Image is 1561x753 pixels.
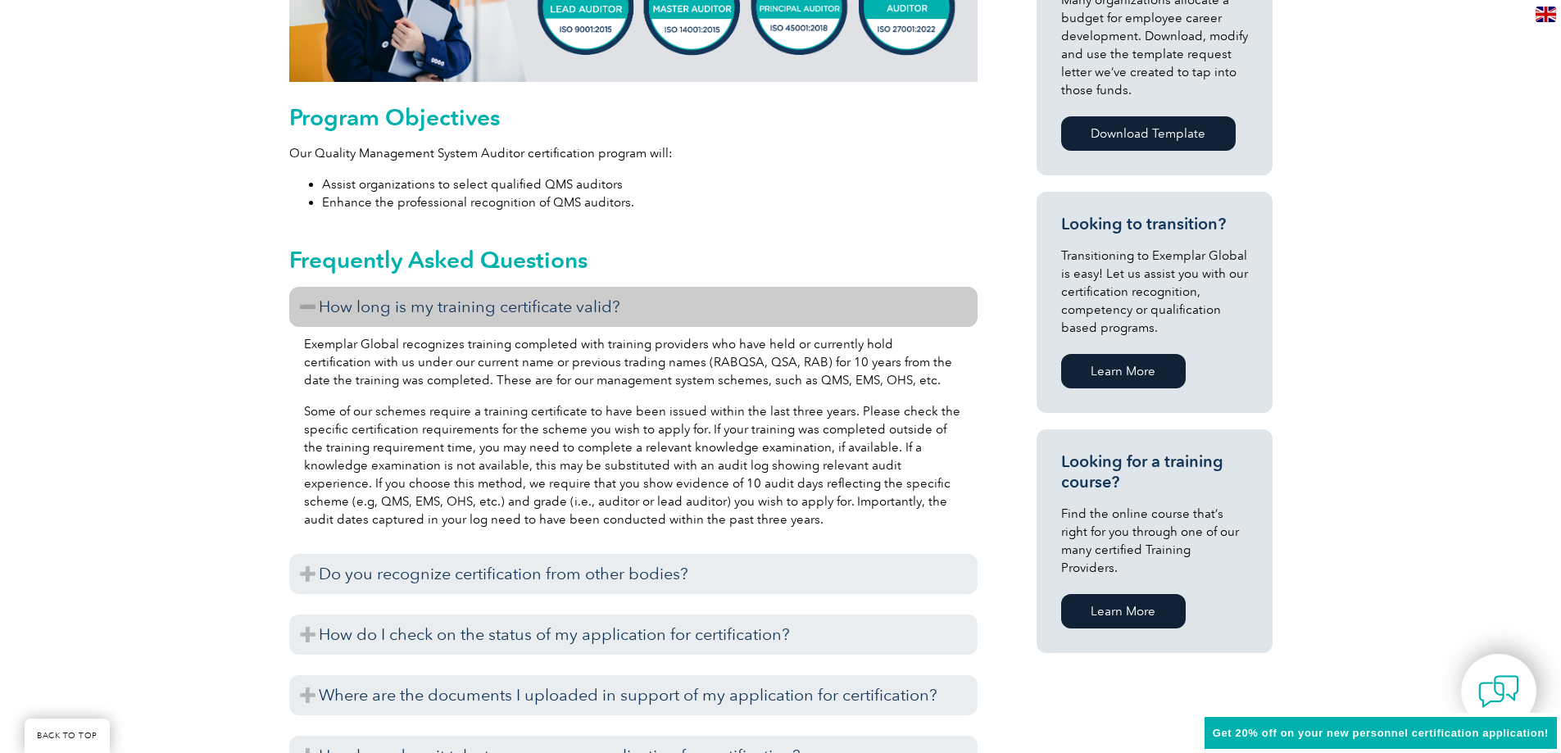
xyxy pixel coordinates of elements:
h3: Do you recognize certification from other bodies? [289,554,978,594]
h2: Program Objectives [289,104,978,130]
p: Some of our schemes require a training certificate to have been issued within the last three year... [304,402,963,528]
h2: Frequently Asked Questions [289,247,978,273]
h3: Where are the documents I uploaded in support of my application for certification? [289,675,978,715]
p: Exemplar Global recognizes training completed with training providers who have held or currently ... [304,335,963,389]
p: Transitioning to Exemplar Global is easy! Let us assist you with our certification recognition, c... [1061,247,1248,337]
h3: How do I check on the status of my application for certification? [289,615,978,655]
a: BACK TO TOP [25,719,110,753]
h3: How long is my training certificate valid? [289,287,978,327]
h3: Looking to transition? [1061,214,1248,234]
a: Download Template [1061,116,1236,151]
a: Learn More [1061,354,1186,388]
img: en [1536,7,1556,22]
p: Our Quality Management System Auditor certification program will: [289,144,978,162]
a: Learn More [1061,594,1186,628]
span: Get 20% off on your new personnel certification application! [1213,727,1549,739]
h3: Looking for a training course? [1061,451,1248,492]
p: Find the online course that’s right for you through one of our many certified Training Providers. [1061,505,1248,577]
img: contact-chat.png [1478,671,1519,712]
li: Enhance the professional recognition of QMS auditors. [322,193,978,211]
li: Assist organizations to select qualified QMS auditors [322,175,978,193]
